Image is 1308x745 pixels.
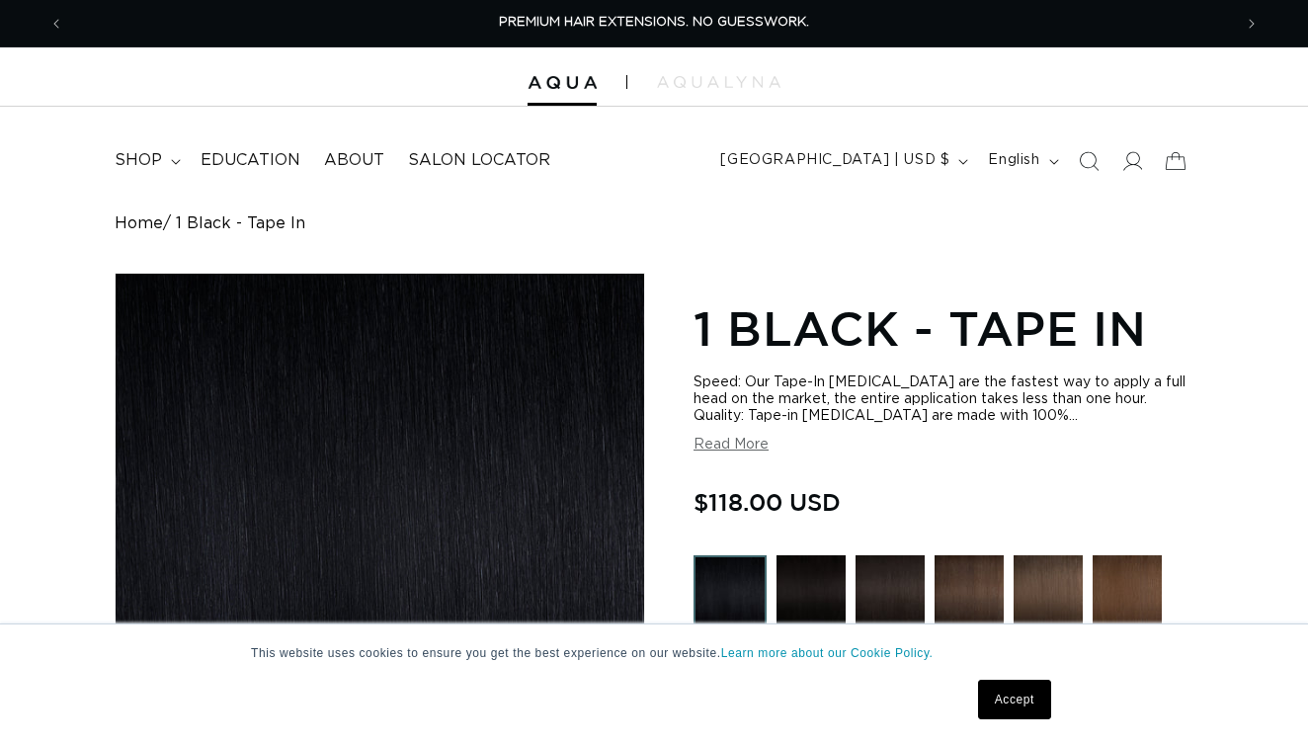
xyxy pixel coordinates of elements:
span: $118.00 USD [694,483,841,521]
a: Home [115,214,163,233]
p: This website uses cookies to ensure you get the best experience on our website. [251,644,1057,662]
img: Aqua Hair Extensions [528,76,597,90]
nav: breadcrumbs [115,214,1192,233]
span: Education [201,150,300,171]
a: 4AB Medium Ash Brown - Hand Tied Weft [1014,555,1083,638]
span: [GEOGRAPHIC_DATA] | USD $ [720,150,949,171]
a: 1N Natural Black - Tape In [777,555,846,638]
a: 4 Medium Brown - Tape In [1093,555,1162,638]
a: Education [189,138,312,183]
span: About [324,150,384,171]
summary: shop [103,138,189,183]
img: 2 Dark Brown - Tape In [935,555,1004,624]
span: Salon Locator [408,150,550,171]
img: 1 Black - Tape In [694,555,767,628]
h1: 1 Black - Tape In [694,297,1193,359]
summary: Search [1067,139,1110,183]
a: 1 Black - Tape In [694,555,767,638]
span: PREMIUM HAIR EXTENSIONS. NO GUESSWORK. [499,16,809,29]
img: 1B Soft Black - Tape In [856,555,925,624]
button: Next announcement [1230,5,1273,42]
a: Accept [978,680,1051,719]
img: 4AB Medium Ash Brown - Hand Tied Weft [1014,555,1083,624]
img: 4 Medium Brown - Tape In [1093,555,1162,624]
span: English [988,150,1039,171]
span: 1 Black - Tape In [176,214,305,233]
img: aqualyna.com [657,76,780,88]
a: Learn more about our Cookie Policy. [721,646,934,660]
img: 1N Natural Black - Tape In [777,555,846,624]
a: 2 Dark Brown - Tape In [935,555,1004,638]
button: Read More [694,437,769,454]
button: [GEOGRAPHIC_DATA] | USD $ [708,142,976,180]
button: English [976,142,1066,180]
a: About [312,138,396,183]
span: shop [115,150,162,171]
a: Salon Locator [396,138,562,183]
a: 1B Soft Black - Tape In [856,555,925,638]
div: Speed: Our Tape-In [MEDICAL_DATA] are the fastest way to apply a full head on the market, the ent... [694,374,1193,425]
button: Previous announcement [35,5,78,42]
